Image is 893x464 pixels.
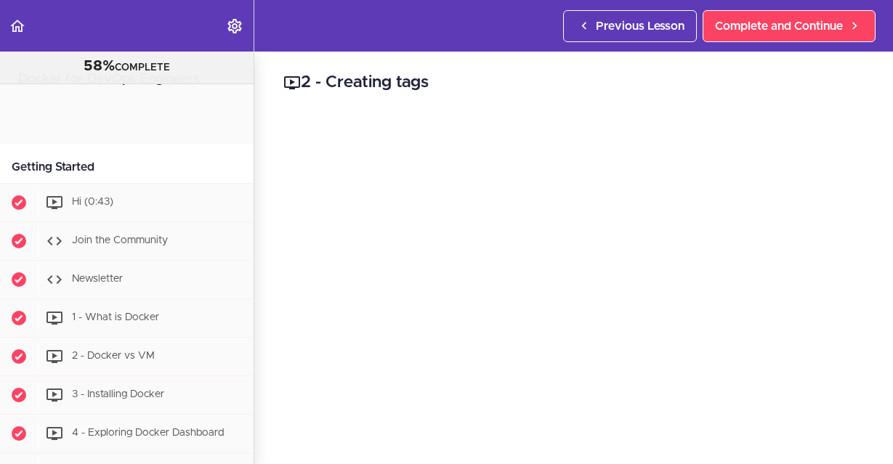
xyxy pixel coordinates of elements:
svg: Back to course curriculum [9,17,26,35]
div: COMPLETE [18,57,235,76]
span: Complete and Continue [715,17,843,35]
span: 1 - What is Docker [72,312,159,322]
span: Newsletter [72,274,123,284]
span: Join the Community [72,235,168,245]
span: 3 - Installing Docker [72,389,164,399]
a: Complete and Continue [703,10,876,42]
svg: Settings Menu [226,17,243,35]
span: 4 - Exploring Docker Dashboard [72,428,224,438]
span: Hi (0:43) [72,197,113,207]
span: 58% [84,59,115,73]
span: Previous Lesson [596,17,684,35]
h2: 2 - Creating tags [283,70,864,95]
span: 2 - Docker vs VM [72,351,155,361]
a: Previous Lesson [563,10,697,42]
